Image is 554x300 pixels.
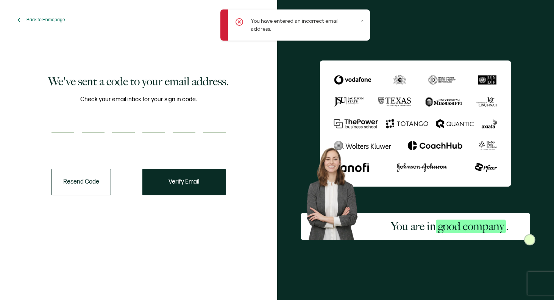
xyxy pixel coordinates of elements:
[320,60,511,186] img: Sertifier We've sent a code to your email address.
[51,169,111,195] button: Resend Code
[142,169,226,195] button: Verify Email
[27,17,65,23] span: Back to Homepage
[524,234,535,245] img: Sertifier Signup
[251,17,359,33] p: You have entered an incorrect email address.
[169,179,199,185] span: Verify Email
[80,95,197,104] span: Check your email inbox for your sign in code.
[301,143,370,240] img: Sertifier Signup - You are in <span class="strong-h">good company</span>. Hero
[48,74,229,89] h1: We've sent a code to your email address.
[436,220,506,233] span: good company
[391,219,509,234] h2: You are in .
